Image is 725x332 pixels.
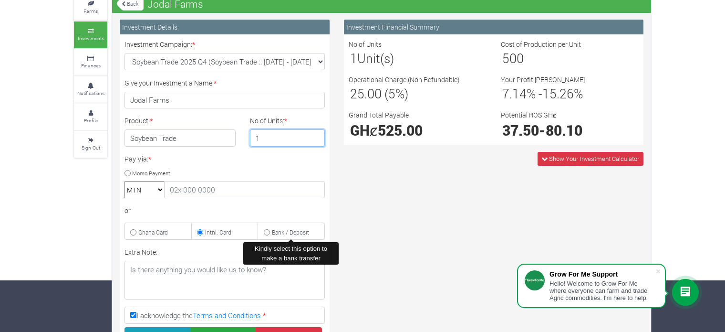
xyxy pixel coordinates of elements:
span: 7.14 [502,85,527,102]
span: 25.00 (5%) [350,85,408,102]
div: Investment Financial Summary [344,20,643,34]
a: Finances [74,49,107,75]
small: Intnl. Card [205,228,231,236]
span: Show Your Investment Calculator [549,154,639,163]
small: Momo Payment [132,169,170,176]
label: Investment Campaign: [124,39,195,49]
span: 80.10 [546,120,582,139]
label: No of Units [349,39,382,49]
span: 500 [502,50,524,66]
label: Cost of Production per Unit [501,39,581,49]
a: Investments [74,21,107,48]
input: Intnl. Card [197,229,203,236]
small: Notifications [77,90,104,96]
label: Give your Investment a Name: [124,78,217,88]
label: Extra Note: [124,247,157,257]
small: Sign Out [82,144,100,151]
input: 02x 000 0000 [164,181,325,198]
small: Bank / Deposit [272,228,309,236]
label: No of Units: [250,116,287,126]
div: Investment Details [120,20,330,34]
input: I acknowledge theTerms and Conditions * [130,312,136,318]
label: Pay Via: [124,154,151,164]
small: Investments [78,35,104,42]
input: Momo Payment [124,170,131,176]
div: Kindly select this option to make a bank transfer [243,242,339,265]
input: Investment Name/Title [124,92,325,109]
label: Product: [124,116,153,126]
h2: GHȼ [350,121,485,139]
div: Grow For Me Support [549,270,655,278]
label: Operational Charge (Non Refundable) [349,75,460,85]
small: Ghana Card [138,228,168,236]
label: I acknowledge the [124,307,325,324]
span: 37.50 [502,120,539,139]
h4: Soybean Trade [124,129,236,147]
div: Hello! Welcome to Grow For Me where everyone can farm and trade Agric commodities. I'm here to help. [549,280,655,301]
small: Profile [84,117,98,124]
div: or [124,205,325,215]
label: Your Profit [PERSON_NAME] [501,75,585,85]
input: Bank / Deposit [264,229,270,236]
span: 525.00 [378,120,423,139]
h2: - [502,121,637,139]
span: 15.26 [542,85,574,102]
h3: Unit(s) [350,51,485,66]
a: Profile [74,104,107,130]
small: Farms [83,8,98,14]
span: 1 [350,50,357,66]
input: Ghana Card [130,229,136,236]
h3: % - % [502,86,637,101]
a: Terms and Conditions [193,311,261,320]
label: Potential ROS GHȼ [501,110,557,120]
small: Finances [81,62,101,69]
label: Grand Total Payable [349,110,409,120]
a: Sign Out [74,131,107,157]
a: Notifications [74,76,107,103]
